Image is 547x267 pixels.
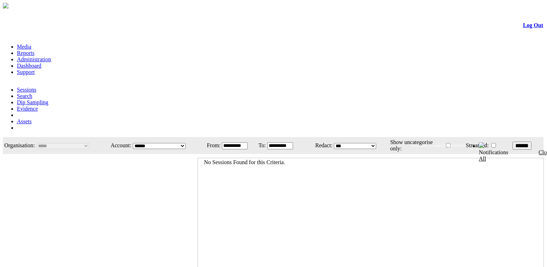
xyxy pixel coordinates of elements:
a: Support [17,69,35,75]
a: Reports [17,50,35,56]
a: Dip Sampling [17,99,48,105]
a: Search [17,93,32,99]
td: Account: [105,138,132,153]
span: Welcome, afzaal (Supervisor) [410,143,465,148]
img: bell24.png [479,142,484,148]
span: Show uncategorise only: [390,139,433,151]
span: No Sessions Found for this Criteria. [204,159,285,165]
td: Organisation: [4,138,35,153]
a: Sessions [17,87,36,93]
div: Notifications [479,149,529,162]
a: Administration [17,56,51,62]
a: Log Out [523,22,543,28]
td: From: [203,138,221,153]
td: Redact: [301,138,333,153]
a: Assets [17,118,32,124]
td: To: [256,138,266,153]
a: Dashboard [17,63,41,69]
a: Evidence [17,106,38,112]
img: arrow-3.png [3,3,8,8]
a: Media [17,44,31,50]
